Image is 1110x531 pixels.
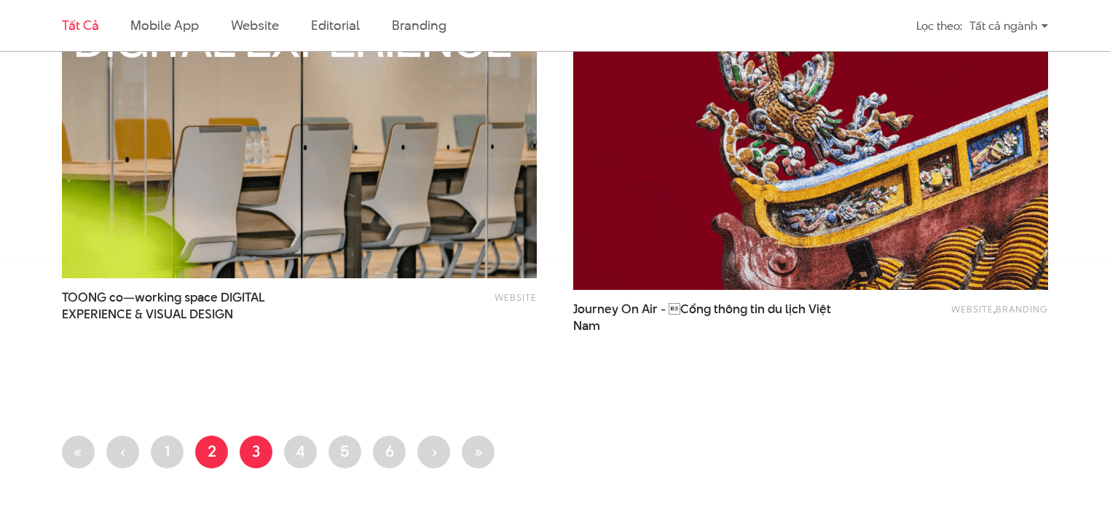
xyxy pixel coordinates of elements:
span: Nam [573,318,600,334]
span: » [473,440,483,462]
span: › [431,440,437,462]
a: 5 [328,436,361,468]
a: 1 [151,436,184,468]
div: Tất cả ngành [969,13,1048,39]
span: TOONG co—working space DIGITAL [62,289,323,323]
a: Website [951,302,993,315]
div: , [858,301,1048,327]
div: Lọc theo: [916,13,962,39]
a: 6 [373,436,406,468]
span: Journey On Air - Cổng thông tin du lịch Việt [573,301,835,334]
span: EXPERIENCE & VISUAL DESIGN [62,306,233,323]
a: 4 [284,436,317,468]
a: Branding [996,302,1048,315]
a: Website [231,16,279,34]
span: ‹ [120,440,126,462]
span: « [74,440,83,462]
a: Tất cả [62,16,98,34]
a: Editorial [311,16,360,34]
a: Website [495,291,537,304]
a: Mobile app [130,16,198,34]
a: 2 [195,436,228,468]
a: Journey On Air - Cổng thông tin du lịch ViệtNam [573,301,835,334]
a: Branding [392,16,446,34]
a: TOONG co—working space DIGITALEXPERIENCE & VISUAL DESIGN [62,289,323,323]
